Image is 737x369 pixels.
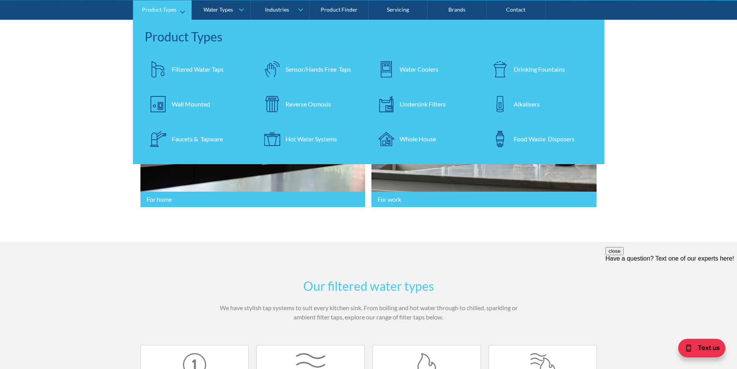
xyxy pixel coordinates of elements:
div: Hot Water Systems [286,134,337,143]
div: Wall Mounted [172,99,210,108]
a: Hot Water Systems [258,125,365,152]
a: Drinking Fountains [487,55,593,82]
a: Water Coolers [373,55,479,82]
a: Reverse Osmosis [258,90,365,117]
iframe: podium webchat widget bubble [660,330,737,369]
div: Faucets & Tapware [172,134,223,143]
a: Filtered Water Taps [145,55,251,82]
a: Faucets & Tapware [145,125,251,152]
div: Water Types [203,6,233,13]
div: Food Waste Disposers [514,134,575,143]
div: Undersink Filters [400,99,446,108]
a: Food Waste Disposers [487,125,593,152]
div: Product Types [145,27,593,46]
a: Whole House [373,125,479,152]
a: Wall Mounted [145,90,251,117]
div: Alkalisers [514,99,540,108]
a: Sensor/Hands Free Taps [258,55,365,82]
div: Drinking Fountains [514,64,565,74]
div: Industries [265,6,289,13]
a: Alkalisers [487,90,593,117]
div: Product Types [142,6,176,13]
iframe: podium webchat widget prompt [605,247,737,340]
div: Reverse Osmosis [286,99,331,108]
p: We have stylish tap systems to suit every kitchen sink. From boiling and hot water through to chi... [218,303,520,322]
div: Water Coolers [400,64,438,74]
h2: Our filtered water types [218,277,520,295]
div: Whole House [400,134,436,143]
nav: Product Types [133,19,605,164]
div: Sensor/Hands Free Taps [286,64,351,74]
a: Undersink Filters [373,90,479,117]
div: Filtered Water Taps [172,64,224,74]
